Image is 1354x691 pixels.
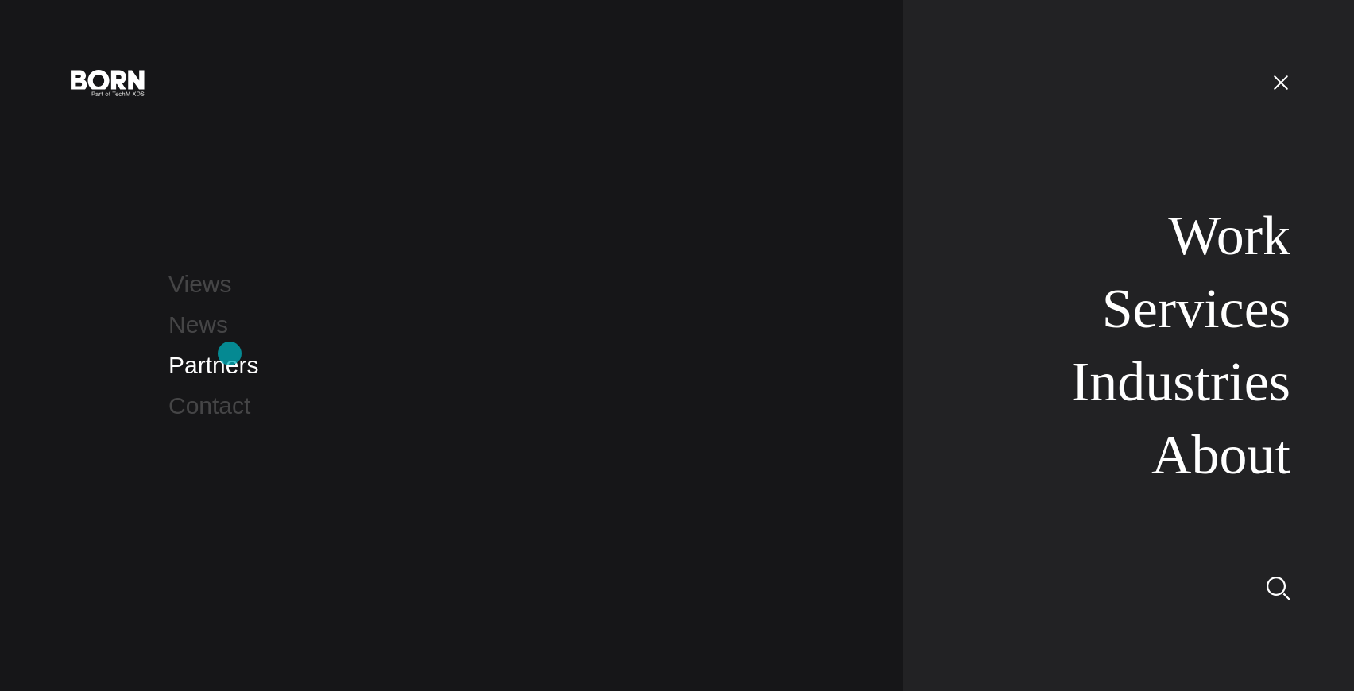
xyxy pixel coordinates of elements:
a: Industries [1071,351,1290,412]
a: Partners [168,352,258,378]
button: Open [1262,65,1300,98]
a: Work [1168,205,1290,266]
img: Search [1267,577,1290,600]
a: News [168,311,228,338]
a: About [1151,424,1290,485]
a: Views [168,271,231,297]
a: Contact [168,392,250,419]
a: Services [1102,278,1290,339]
